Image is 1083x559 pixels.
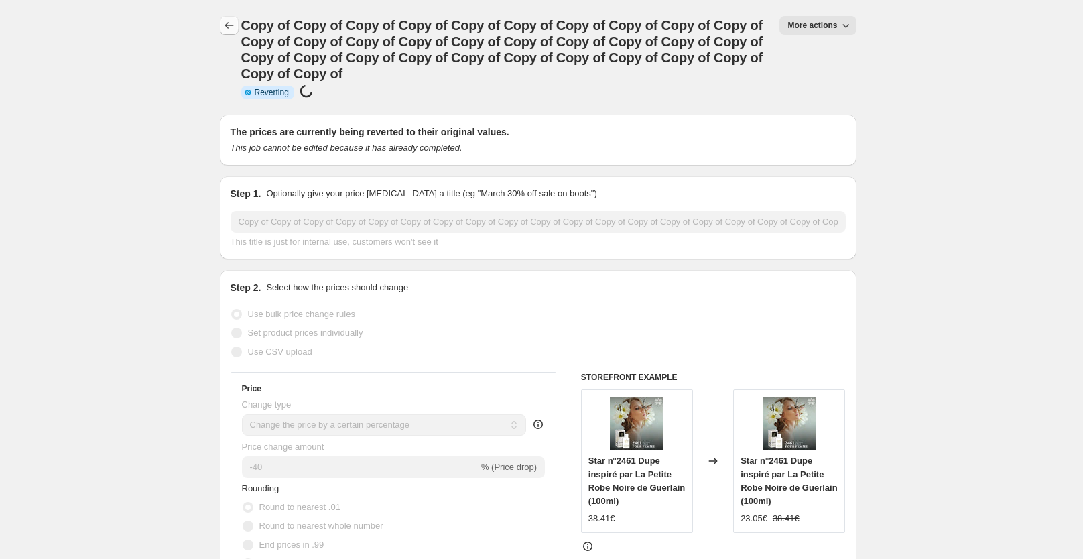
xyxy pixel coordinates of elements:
span: Change type [242,399,292,410]
input: 30% off holiday sale [231,211,846,233]
span: Copy of Copy of Copy of Copy of Copy of Copy of Copy of Copy of Copy of Copy of Copy of Copy of C... [241,18,763,81]
h2: Step 2. [231,281,261,294]
div: 23.05€ [741,512,767,525]
span: Set product prices individually [248,328,363,338]
h2: The prices are currently being reverted to their original values. [231,125,846,139]
img: 2461-parfums-star_80x.jpg [763,397,816,450]
span: Round to nearest .01 [259,502,340,512]
strike: 38.41€ [773,512,800,525]
span: % (Price drop) [481,462,537,472]
span: This title is just for internal use, customers won't see it [231,237,438,247]
div: 38.41€ [588,512,615,525]
button: More actions [779,16,856,35]
h2: Step 1. [231,187,261,200]
input: -15 [242,456,479,478]
span: More actions [787,20,837,31]
h6: STOREFRONT EXAMPLE [581,372,846,383]
h3: Price [242,383,261,394]
span: Star n°2461 Dupe inspiré par La Petite Robe Noire de Guerlain (100ml) [741,456,837,506]
p: Optionally give your price [MEDICAL_DATA] a title (eg "March 30% off sale on boots") [266,187,596,200]
div: help [531,418,545,431]
span: Star n°2461 Dupe inspiré par La Petite Robe Noire de Guerlain (100ml) [588,456,685,506]
span: Use bulk price change rules [248,309,355,319]
span: Use CSV upload [248,347,312,357]
i: This job cannot be edited because it has already completed. [231,143,462,153]
span: End prices in .99 [259,540,324,550]
span: Price change amount [242,442,324,452]
p: Select how the prices should change [266,281,408,294]
span: Round to nearest whole number [259,521,383,531]
span: Rounding [242,483,279,493]
span: Reverting [255,87,289,98]
img: 2461-parfums-star_80x.jpg [610,397,663,450]
button: Price change jobs [220,16,239,35]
